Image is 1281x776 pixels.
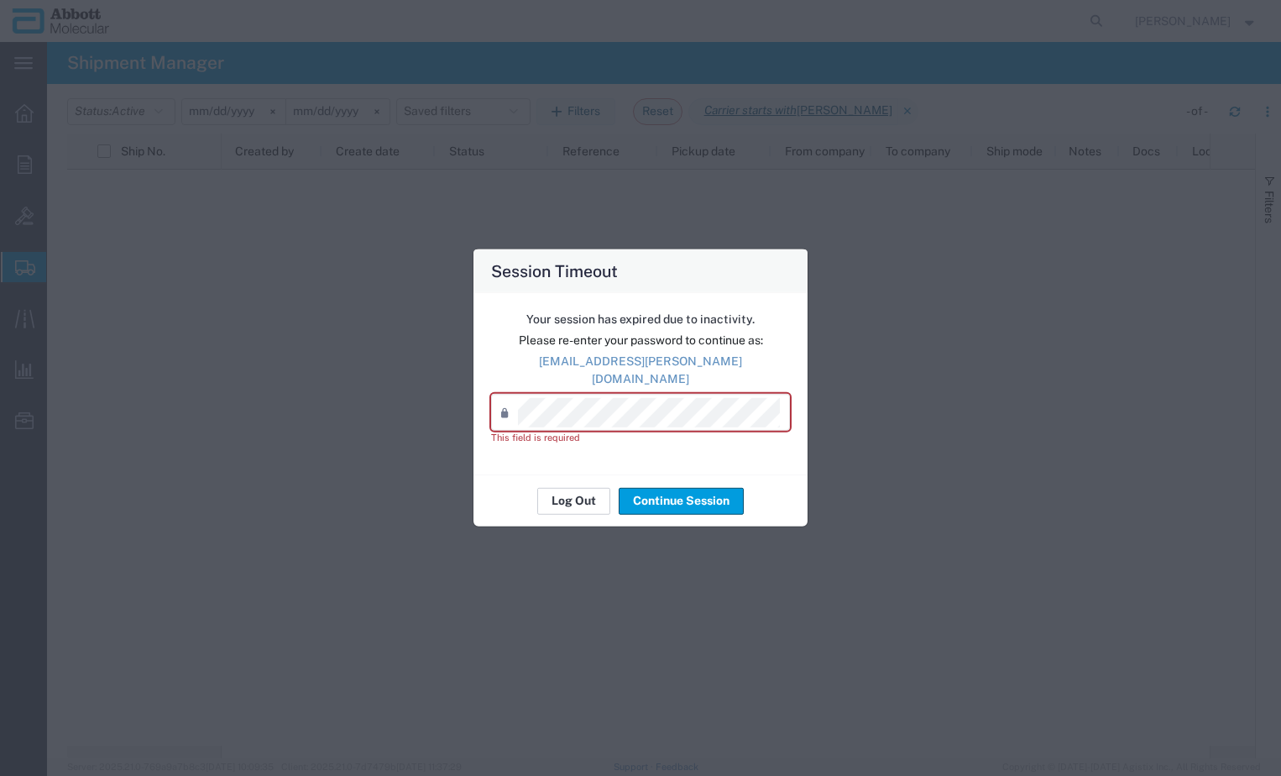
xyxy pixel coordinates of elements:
[619,487,744,514] button: Continue Session
[491,259,618,283] h4: Session Timeout
[491,332,790,349] p: Please re-enter your password to continue as:
[491,353,790,388] p: [EMAIL_ADDRESS][PERSON_NAME][DOMAIN_NAME]
[491,311,790,328] p: Your session has expired due to inactivity.
[491,431,790,445] div: This field is required
[537,487,610,514] button: Log Out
